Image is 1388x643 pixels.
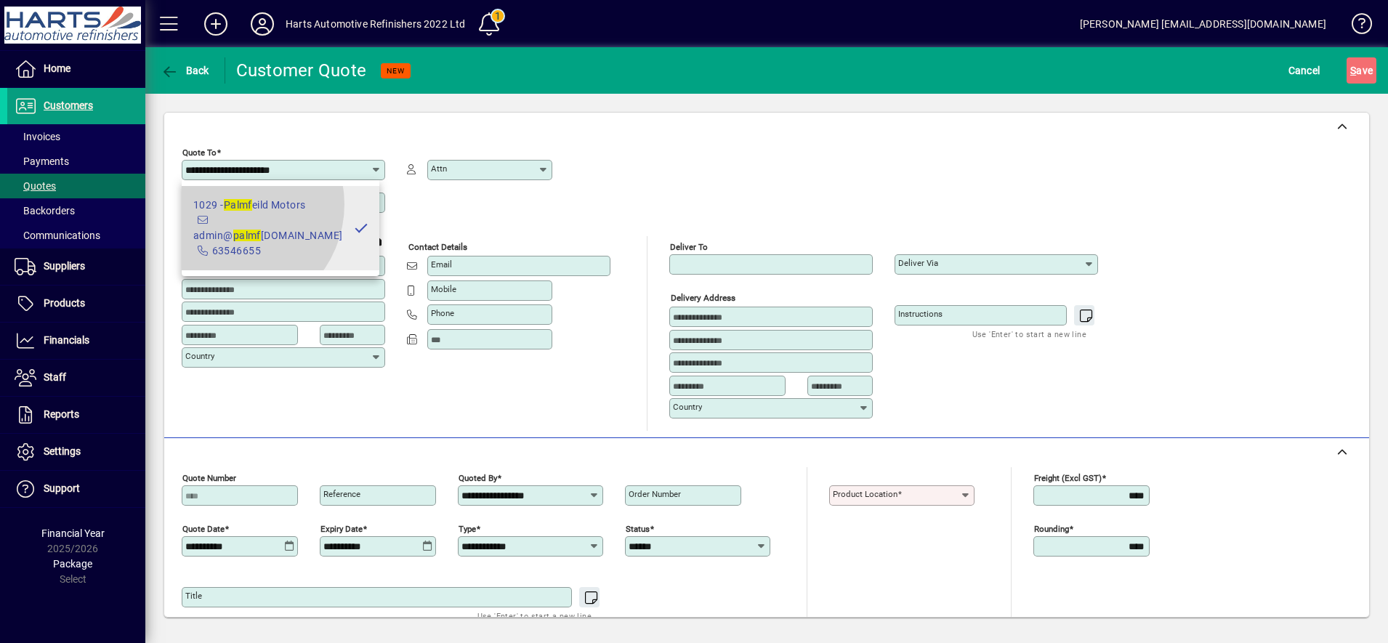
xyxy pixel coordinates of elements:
div: [PERSON_NAME] [EMAIL_ADDRESS][DOMAIN_NAME] [1080,12,1326,36]
a: Invoices [7,124,145,149]
mat-hint: Use 'Enter' to start a new line [477,607,592,624]
mat-label: Status [626,523,650,533]
span: S [1350,65,1356,76]
mat-label: Reference [323,489,360,499]
a: Products [7,286,145,322]
mat-label: Email [431,259,452,270]
mat-label: Quote number [182,472,236,482]
span: Staff [44,371,66,383]
mat-label: Type [459,523,476,533]
app-page-header-button: Back [145,57,225,84]
a: Home [7,51,145,87]
span: Settings [44,445,81,457]
span: Backorders [15,205,75,217]
a: Suppliers [7,248,145,285]
a: Payments [7,149,145,174]
a: Backorders [7,198,145,223]
mat-label: Rounding [1034,523,1069,533]
span: Package [53,558,92,570]
a: Settings [7,434,145,470]
a: Staff [7,360,145,396]
span: Home [44,62,70,74]
mat-label: Country [185,351,214,361]
span: Payments [15,155,69,167]
mat-label: Freight (excl GST) [1034,472,1102,482]
mat-label: Mobile [431,284,456,294]
a: Communications [7,223,145,248]
span: NEW [387,66,405,76]
button: Save [1347,57,1376,84]
span: ave [1350,59,1373,82]
span: Financial Year [41,527,105,539]
span: Quotes [15,180,56,192]
a: Knowledge Base [1341,3,1370,50]
span: Reports [44,408,79,420]
a: Financials [7,323,145,359]
mat-label: Attn [431,163,447,174]
mat-label: Deliver via [898,258,938,268]
a: Reports [7,397,145,433]
mat-label: Quoted by [459,472,497,482]
span: Cancel [1288,59,1320,82]
mat-label: Quote To [182,147,217,158]
a: Support [7,471,145,507]
span: Support [44,482,80,494]
div: Customer Quote [236,59,367,82]
mat-label: Expiry date [320,523,363,533]
span: Customers [44,100,93,111]
span: Invoices [15,131,60,142]
span: Products [44,297,85,309]
button: Add [193,11,239,37]
span: Communications [15,230,100,241]
button: Profile [239,11,286,37]
div: Harts Automotive Refinishers 2022 Ltd [286,12,465,36]
mat-label: Phone [431,308,454,318]
mat-label: Order number [629,489,681,499]
button: Back [157,57,213,84]
span: Financials [44,334,89,346]
button: Cancel [1285,57,1324,84]
mat-label: Deliver To [670,242,708,252]
mat-label: Product location [833,489,897,499]
a: Quotes [7,174,145,198]
span: Suppliers [44,260,85,272]
mat-label: Instructions [898,309,943,319]
mat-label: Country [673,402,702,412]
mat-label: Title [185,591,202,601]
button: Copy to Delivery address [366,231,389,254]
mat-label: Quote date [182,523,225,533]
span: Back [161,65,209,76]
mat-hint: Use 'Enter' to start a new line [972,325,1086,342]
